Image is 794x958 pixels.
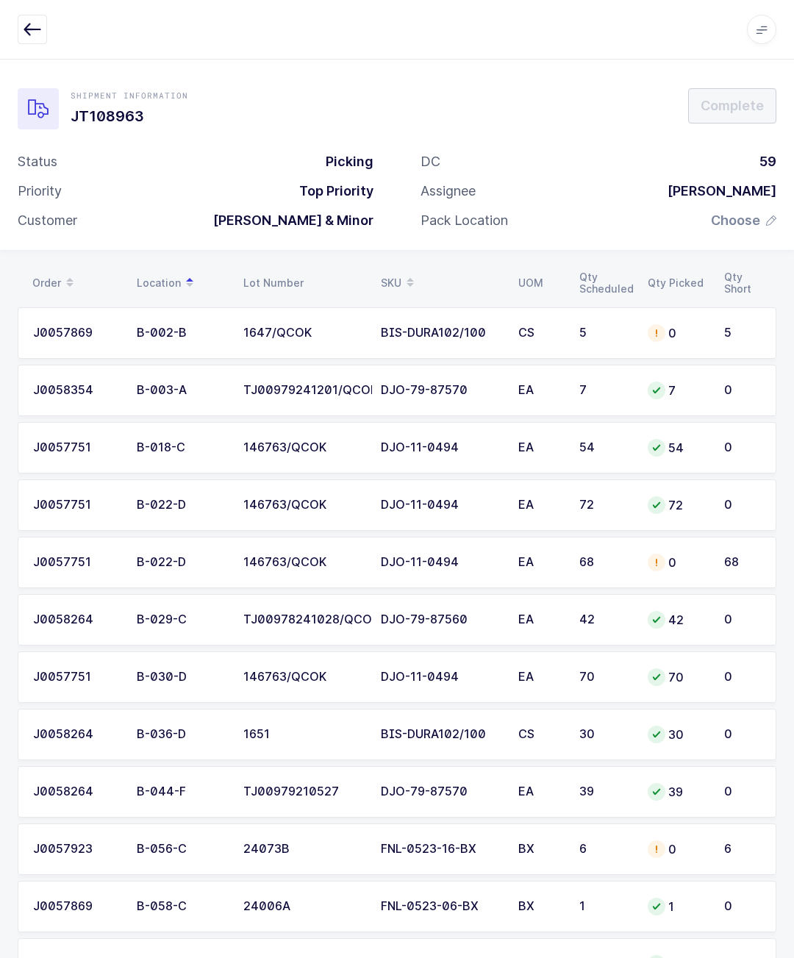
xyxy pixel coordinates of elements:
div: B-022-D [137,556,226,569]
div: DJO-11-0494 [381,556,501,569]
div: J0058264 [33,785,119,798]
div: 0 [724,728,761,741]
div: 0 [648,324,707,342]
div: EA [518,441,562,454]
div: EA [518,613,562,626]
div: 0 [724,441,761,454]
div: B-003-A [137,384,226,397]
div: B-044-F [137,785,226,798]
div: CS [518,728,562,741]
div: DJO-11-0494 [381,671,501,684]
div: 0 [724,671,761,684]
div: Qty Scheduled [579,271,630,295]
div: 54 [648,439,707,457]
div: B-030-D [137,671,226,684]
div: TJ00979210527 [243,785,363,798]
div: 24006A [243,900,363,913]
div: FNL-0523-06-BX [381,900,501,913]
div: DC [421,153,440,171]
div: J0057751 [33,556,119,569]
button: Choose [711,212,776,229]
div: 24073B [243,843,363,856]
div: 30 [579,728,630,741]
div: 7 [579,384,630,397]
div: B-029-C [137,613,226,626]
div: 68 [579,556,630,569]
div: TJ00979241201/QCOK [243,384,363,397]
div: EA [518,498,562,512]
div: 6 [579,843,630,856]
div: Qty Picked [648,277,707,289]
div: BIS-DURA102/100 [381,326,501,340]
div: 39 [579,785,630,798]
div: 68 [724,556,761,569]
div: [PERSON_NAME] [656,182,776,200]
div: 146763/QCOK [243,556,363,569]
div: B-022-D [137,498,226,512]
div: 146763/QCOK [243,498,363,512]
div: J0058264 [33,613,119,626]
div: 146763/QCOK [243,441,363,454]
div: J0057923 [33,843,119,856]
div: Qty Short [724,271,762,295]
div: 54 [579,441,630,454]
div: B-002-B [137,326,226,340]
div: B-036-D [137,728,226,741]
div: UOM [518,277,562,289]
div: 5 [579,326,630,340]
div: EA [518,556,562,569]
div: EA [518,785,562,798]
div: 30 [648,726,707,743]
div: 0 [648,554,707,571]
span: 59 [759,154,776,169]
div: Priority [18,182,62,200]
div: BIS-DURA102/100 [381,728,501,741]
div: 5 [724,326,761,340]
div: DJO-79-87560 [381,613,501,626]
div: J0057869 [33,900,119,913]
div: 7 [648,382,707,399]
div: 6 [724,843,761,856]
div: Order [32,271,119,296]
div: Shipment Information [71,90,188,101]
div: 0 [724,498,761,512]
span: Choose [711,212,760,229]
div: J0057751 [33,671,119,684]
div: BX [518,843,562,856]
div: 39 [648,783,707,801]
div: 70 [648,668,707,686]
div: B-056-C [137,843,226,856]
div: FNL-0523-16-BX [381,843,501,856]
div: DJO-11-0494 [381,441,501,454]
div: Status [18,153,57,171]
div: Lot Number [243,277,363,289]
div: DJO-79-87570 [381,785,501,798]
div: 72 [579,498,630,512]
div: Location [137,271,226,296]
div: J0057751 [33,498,119,512]
div: 0 [724,900,761,913]
div: BX [518,900,562,913]
div: J0058264 [33,728,119,741]
div: 70 [579,671,630,684]
div: EA [518,384,562,397]
div: Picking [314,153,373,171]
div: EA [518,671,562,684]
div: 0 [724,613,761,626]
div: SKU [381,271,501,296]
div: 72 [648,496,707,514]
div: DJO-79-87570 [381,384,501,397]
div: CS [518,326,562,340]
button: Complete [688,88,776,124]
div: Customer [18,212,77,229]
div: Assignee [421,182,476,200]
div: 1 [648,898,707,915]
div: Top Priority [287,182,373,200]
div: J0058354 [33,384,119,397]
div: 42 [648,611,707,629]
div: 42 [579,613,630,626]
div: 1647/QCOK [243,326,363,340]
div: B-018-C [137,441,226,454]
div: 1651 [243,728,363,741]
span: Complete [701,96,764,115]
